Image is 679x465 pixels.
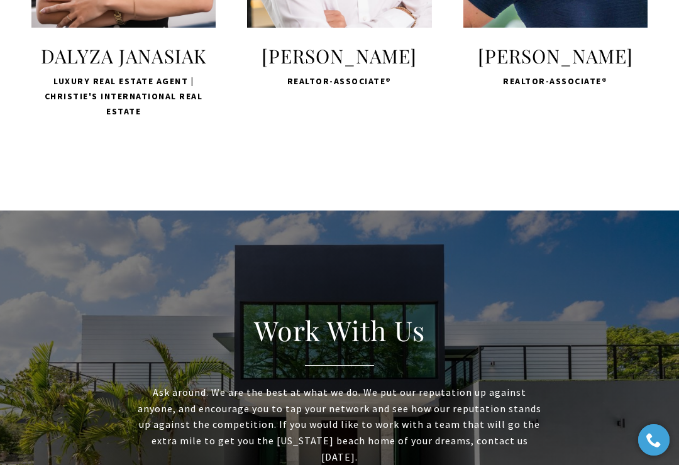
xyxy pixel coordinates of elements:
span: [PERSON_NAME] [247,43,431,68]
span: Realtor-Associate® [247,74,431,89]
p: Ask around. We are the best at what we do. We put our reputation up against anyone, and encourage... [135,385,544,465]
h2: Work With Us [254,313,425,366]
span: Realtor-Associate® [463,74,648,89]
span: Dalyza Janasiak [31,43,216,68]
span: [PERSON_NAME] [463,43,648,68]
span: Luxury Real Estate Agent | Christie's International Real Estate [31,74,216,119]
